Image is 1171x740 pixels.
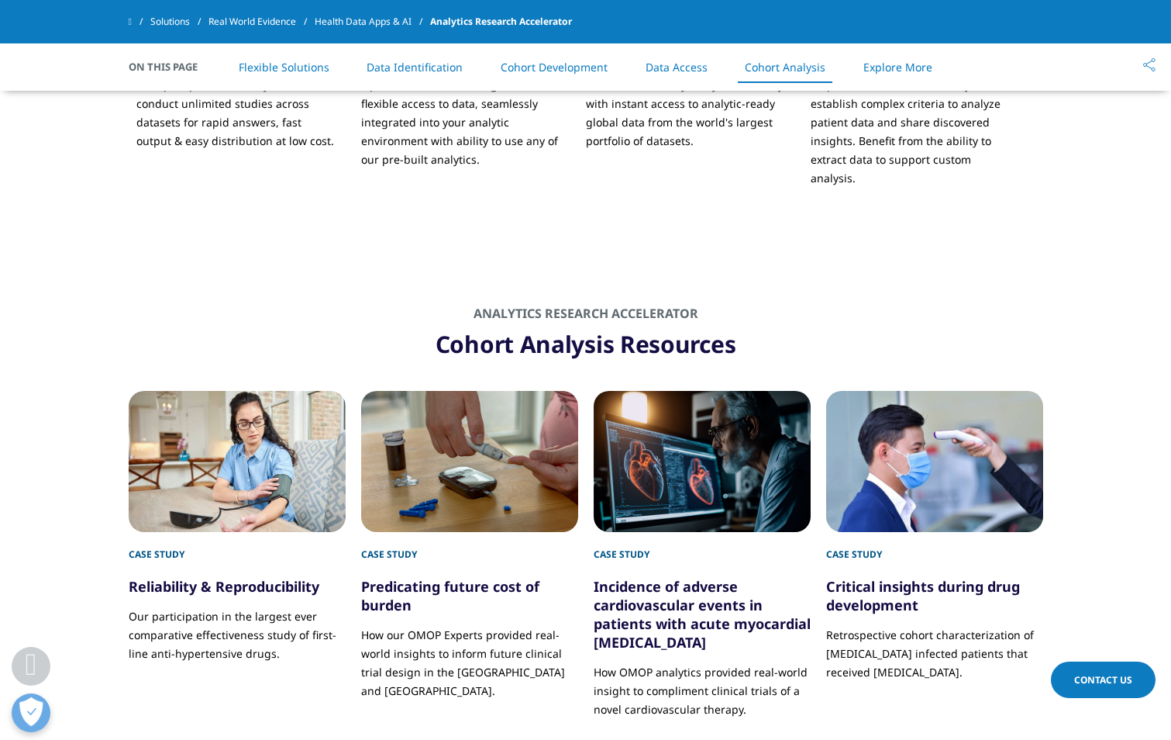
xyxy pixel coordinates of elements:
[361,391,578,719] div: 6 / 8
[863,60,932,74] a: Explore More
[646,60,708,74] a: Data Access
[129,596,346,663] p: Our participation in the largest ever comparative effectiveness study of first-line anti-hyperten...
[129,391,346,719] div: 5 / 8
[594,577,811,652] a: Incidence of adverse cardiovascular events in patients with acute myocardial [MEDICAL_DATA]
[586,76,787,150] p: Drive multi-country analysis efficiency with instant access to analytic-ready global data from th...
[1074,673,1132,686] span: Contact Us
[826,532,1043,562] div: Case Study
[12,693,50,732] button: Open Preferences
[208,8,315,36] a: Real World Evidence
[501,60,608,74] a: Cohort Development
[361,577,539,614] a: Predicating future cost of burden
[826,577,1020,614] a: Critical insights during drug development
[150,8,208,36] a: Solutions
[129,306,1043,321] h2: ANALYTICS RESEARCH ACCELERATOR
[594,652,811,719] p: How OMOP analytics provided real-world insight to compliment clinical trials of a novel cardiovas...
[129,577,319,596] a: Reliability & Reproducibility
[430,8,572,36] span: Analytics Research Accelerator
[315,8,430,36] a: Health Data Apps & AI
[367,60,463,74] a: Data Identification
[826,614,1043,682] p: Retrospective cohort characterization of [MEDICAL_DATA] infected patients that received [MEDICAL_...
[811,76,1012,188] p: Empower researchers to easily establish complex criteria to analyze patient data and share discov...
[361,614,578,700] p: How our OMOP Experts provided real-world insights to inform future clinical trial design in the [...
[361,532,578,562] div: Case Study
[594,532,811,562] div: Case Study
[129,59,214,74] span: On This Page
[1051,662,1156,698] a: Contact Us
[129,321,1043,360] h1: Cohort Analysis Resources
[129,532,346,562] div: Case Study
[239,60,329,74] a: Flexible Solutions
[826,391,1043,719] div: 8 / 8
[594,391,811,719] div: 7 / 8
[745,60,825,74] a: Cohort Analysis
[136,76,338,150] p: Multiple options enable you to conduct unlimited studies across datasets for rapid answers, fast ...
[361,76,563,169] p: Optimize decision-making with flexible access to data, seamlessly integrated into your analytic e...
